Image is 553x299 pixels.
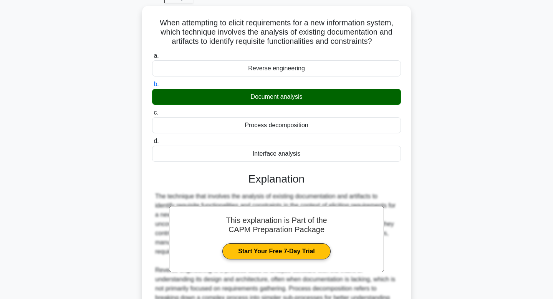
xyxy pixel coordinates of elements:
[154,81,159,87] span: b.
[157,173,396,186] h3: Explanation
[154,52,159,59] span: a.
[154,109,158,116] span: c.
[152,117,401,133] div: Process decomposition
[152,60,401,76] div: Reverse engineering
[152,146,401,162] div: Interface analysis
[152,89,401,105] div: Document analysis
[222,243,330,259] a: Start Your Free 7-Day Trial
[154,138,159,144] span: d.
[151,18,402,47] h5: When attempting to elicit requirements for a new information system, which technique involves the...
